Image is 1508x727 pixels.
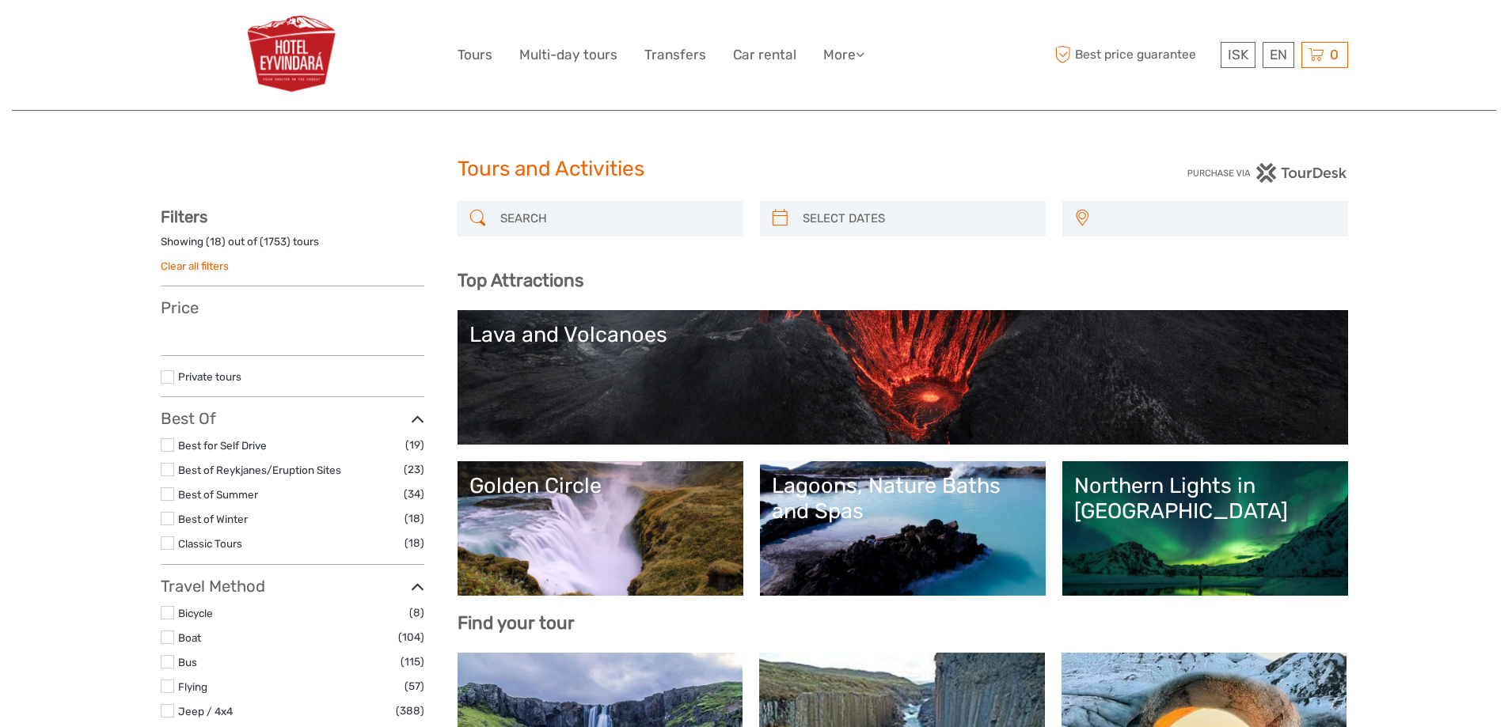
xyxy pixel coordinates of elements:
a: Tours [458,44,492,66]
a: Classic Tours [178,537,242,550]
a: Northern Lights in [GEOGRAPHIC_DATA] [1074,473,1336,584]
a: Lagoons, Nature Baths and Spas [772,473,1034,584]
span: ISK [1228,47,1248,62]
span: (23) [404,460,424,479]
a: Best of Winter [178,513,248,525]
a: Transfers [644,44,706,66]
a: Private tours [178,370,241,383]
a: More [823,44,864,66]
a: Jeep / 4x4 [178,705,233,718]
div: EN [1263,42,1294,68]
span: (57) [405,677,424,695]
b: Find your tour [458,612,575,634]
input: SEARCH [494,205,735,233]
div: Lava and Volcanoes [469,322,1336,347]
strong: Filters [161,207,207,226]
h3: Travel Method [161,577,424,596]
a: Clear all filters [161,259,229,272]
span: 0 [1328,47,1341,62]
a: Bus [178,656,197,668]
label: 1753 [264,234,287,249]
a: Golden Circle [469,473,731,584]
div: Northern Lights in [GEOGRAPHIC_DATA] [1074,473,1336,524]
a: Boat [178,631,201,644]
span: (388) [396,702,424,720]
span: (115) [401,653,424,671]
div: Showing ( ) out of ( ) tours [161,234,424,259]
h3: Best Of [161,409,424,428]
input: SELECT DATES [796,205,1038,233]
div: Golden Circle [469,473,731,498]
div: Lagoons, Nature Baths and Spas [772,473,1034,524]
span: (34) [404,485,424,503]
span: (19) [405,436,424,454]
a: Multi-day tours [519,44,617,66]
label: 18 [210,234,222,249]
span: Best price guarantee [1051,42,1217,68]
span: (18) [405,509,424,528]
h1: Tours and Activities [458,157,1051,182]
a: Best of Reykjanes/Eruption Sites [178,464,341,476]
h3: Price [161,298,424,317]
a: Flying [178,680,207,693]
img: PurchaseViaTourDesk.png [1187,163,1347,183]
a: Best of Summer [178,488,258,501]
a: Bicycle [178,607,213,619]
span: (104) [398,628,424,646]
b: Top Attractions [458,270,583,291]
a: Lava and Volcanoes [469,322,1336,433]
span: (18) [405,534,424,552]
a: Car rental [733,44,796,66]
img: 894-1272cc85-99bd-49c3-9e45-597c3d612c3c_logo_big.jpg [245,12,340,98]
span: (8) [409,604,424,622]
a: Best for Self Drive [178,439,267,452]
